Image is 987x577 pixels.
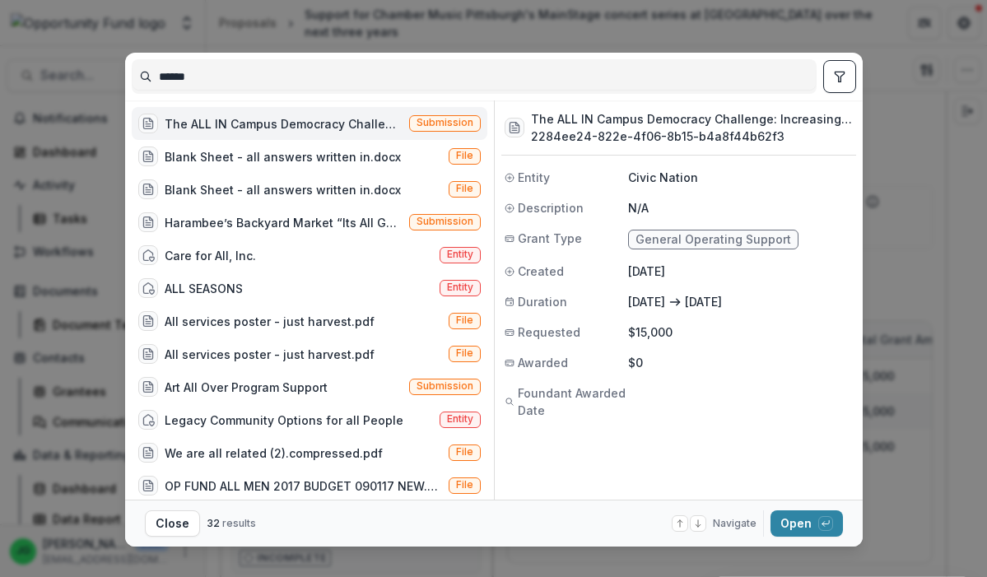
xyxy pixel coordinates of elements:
[417,380,473,392] span: Submission
[531,128,853,145] h3: 2284ee24-822e-4f06-8b15-b4a8f44b62f3
[518,323,580,341] span: Requested
[456,479,473,491] span: File
[456,314,473,326] span: File
[447,249,473,260] span: Entity
[456,446,473,458] span: File
[222,517,256,529] span: results
[456,183,473,194] span: File
[628,199,853,216] p: N/A
[628,354,853,371] p: $0
[628,293,665,310] p: [DATE]
[635,233,791,247] span: General Operating Support
[628,323,853,341] p: $15,000
[771,510,843,537] button: Open
[518,384,628,419] span: Foundant Awarded Date
[518,293,567,310] span: Duration
[165,148,401,165] div: Blank Sheet - all answers written in.docx
[417,117,473,128] span: Submission
[518,230,582,247] span: Grant Type
[207,517,220,529] span: 32
[456,150,473,161] span: File
[531,110,853,128] h3: The ALL IN Campus Democracy Challenge: Increasing Civic Engagement across [GEOGRAPHIC_DATA] Colle...
[518,169,550,186] span: Entity
[165,477,442,495] div: OP FUND ALL MEN 2017 BUDGET 090117 NEW.pdf
[518,354,568,371] span: Awarded
[628,263,853,280] p: [DATE]
[165,444,383,462] div: We are all related (2).compressed.pdf
[165,115,403,133] div: The ALL IN Campus Democracy Challenge: Increasing Civic Engagement across [GEOGRAPHIC_DATA] Colle...
[628,169,853,186] p: Civic Nation
[165,313,375,330] div: All services poster - just harvest.pdf
[685,293,722,310] p: [DATE]
[165,379,328,396] div: Art All Over Program Support
[518,263,564,280] span: Created
[165,214,403,231] div: Harambee’s Backyard Market “Its All Good In The Hood”
[165,247,256,264] div: Care for All, Inc.
[165,412,403,429] div: Legacy Community Options for all People
[713,516,757,531] span: Navigate
[518,199,584,216] span: Description
[145,510,200,537] button: Close
[165,181,401,198] div: Blank Sheet - all answers written in.docx
[456,347,473,359] span: File
[447,413,473,425] span: Entity
[447,282,473,293] span: Entity
[165,346,375,363] div: All services poster - just harvest.pdf
[823,60,856,93] button: toggle filters
[165,280,243,297] div: ALL SEASONS
[417,216,473,227] span: Submission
